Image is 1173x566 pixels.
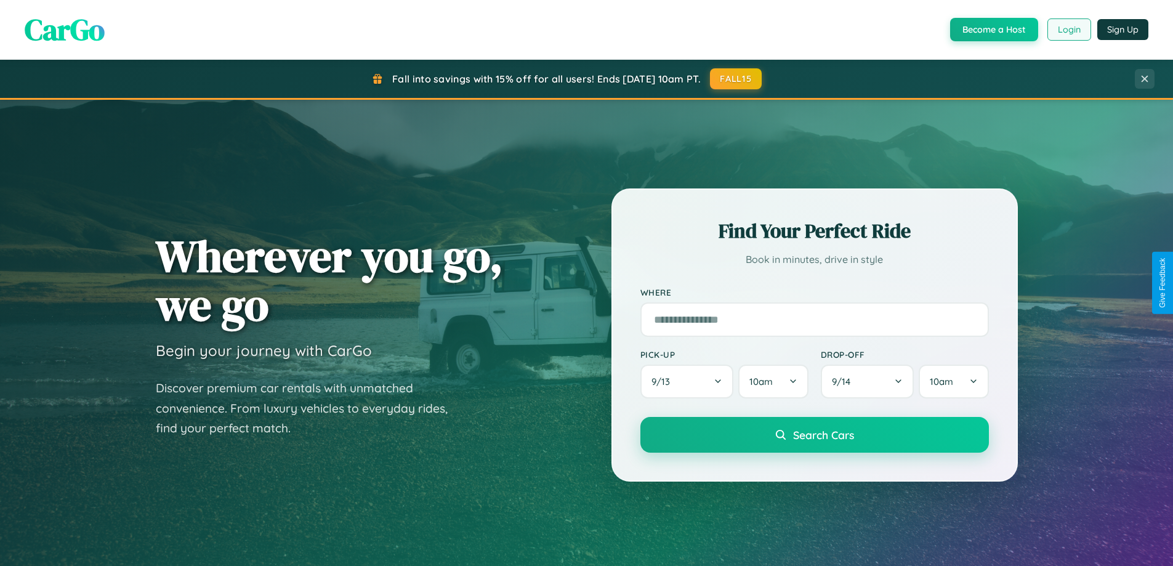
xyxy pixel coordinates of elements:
[1047,18,1091,41] button: Login
[25,9,105,50] span: CarGo
[156,378,464,439] p: Discover premium car rentals with unmatched convenience. From luxury vehicles to everyday rides, ...
[919,365,988,398] button: 10am
[930,376,953,387] span: 10am
[821,349,989,360] label: Drop-off
[749,376,773,387] span: 10am
[651,376,676,387] span: 9 / 13
[710,68,762,89] button: FALL15
[1158,258,1167,308] div: Give Feedback
[640,417,989,453] button: Search Cars
[392,73,701,85] span: Fall into savings with 15% off for all users! Ends [DATE] 10am PT.
[832,376,857,387] span: 9 / 14
[640,217,989,245] h2: Find Your Perfect Ride
[156,232,503,329] h1: Wherever you go, we go
[640,365,734,398] button: 9/13
[640,287,989,297] label: Where
[1097,19,1148,40] button: Sign Up
[793,428,854,442] span: Search Cars
[950,18,1038,41] button: Become a Host
[640,251,989,269] p: Book in minutes, drive in style
[738,365,808,398] button: 10am
[156,341,372,360] h3: Begin your journey with CarGo
[640,349,808,360] label: Pick-up
[821,365,914,398] button: 9/14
